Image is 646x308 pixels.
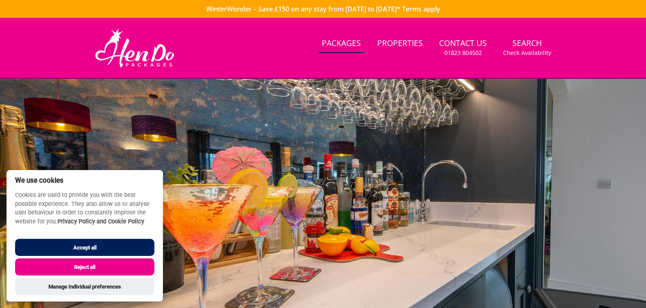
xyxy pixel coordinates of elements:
[92,28,178,68] img: Hen Do Packages
[500,35,554,61] a: SearchCheck Availability
[15,278,154,295] button: Manage Individual preferences
[7,191,163,232] p: Cookies are used to provide you with the best possible experience. They also allow us to analyse ...
[319,35,364,53] a: Packages
[7,177,163,184] h2: We use cookies
[503,49,551,57] small: Check Availability
[374,35,426,53] a: Properties
[15,239,154,256] button: Accept all
[436,35,490,61] a: Contact Us01823 804502
[444,49,482,57] small: 01823 804502
[57,218,144,225] a: Privacy Policy and Cookie Policy
[15,258,154,275] button: Reject all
